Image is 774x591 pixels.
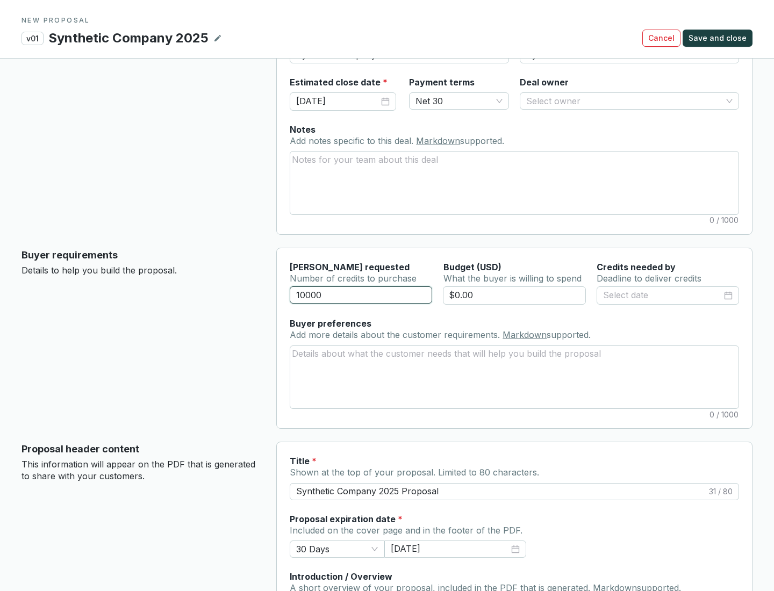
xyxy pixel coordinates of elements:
span: Budget (USD) [443,262,501,272]
span: Cancel [648,33,675,44]
span: Net 30 [415,93,503,109]
span: 30 Days [296,541,378,557]
button: Cancel [642,30,680,47]
label: Proposal expiration date [290,513,403,525]
p: NEW PROPOSAL [21,16,752,25]
a: Markdown [503,329,547,340]
span: Add notes specific to this deal. [290,135,416,146]
p: This information will appear on the PDF that is generated to share with your customers. [21,459,259,482]
label: Buyer preferences [290,318,371,329]
a: Markdown [416,135,460,146]
input: Select date [391,543,509,556]
label: Title [290,455,317,467]
span: What the buyer is willing to spend [443,273,582,284]
p: v01 [21,32,44,45]
input: Select date [296,95,379,109]
label: Credits needed by [597,261,676,273]
span: Deadline to deliver credits [597,273,701,284]
span: supported. [460,135,504,146]
span: 31 / 80 [709,486,733,497]
p: Synthetic Company 2025 [48,29,209,47]
span: Add more details about the customer requirements. [290,329,503,340]
label: Payment terms [409,76,475,88]
label: Estimated close date [290,76,388,88]
span: supported. [547,329,591,340]
span: Included on the cover page and in the footer of the PDF. [290,525,522,536]
label: Notes [290,124,316,135]
p: Buyer requirements [21,248,259,263]
input: Select date [603,289,722,302]
label: [PERSON_NAME] requested [290,261,410,273]
label: Deal owner [520,76,569,88]
button: Save and close [683,30,752,47]
span: Save and close [689,33,747,44]
p: Details to help you build the proposal. [21,265,259,277]
p: Proposal header content [21,442,259,457]
span: Number of credits to purchase [290,273,417,284]
label: Introduction / Overview [290,571,392,582]
span: Shown at the top of your proposal. Limited to 80 characters. [290,467,539,478]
